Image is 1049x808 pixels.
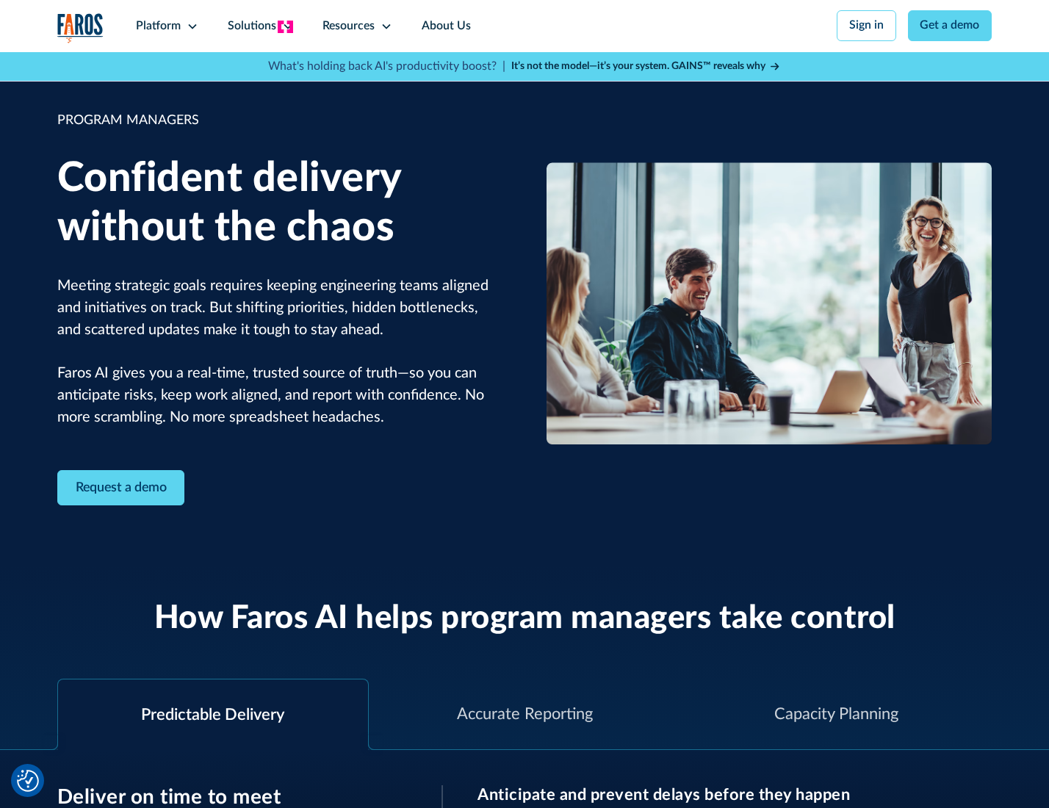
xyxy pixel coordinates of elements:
a: Sign in [837,10,896,41]
h3: Anticipate and prevent delays before they happen [477,785,992,804]
img: Revisit consent button [17,770,39,792]
div: Accurate Reporting [457,702,593,726]
a: It’s not the model—it’s your system. GAINS™ reveals why [511,59,782,74]
div: Capacity Planning [774,702,898,726]
div: Predictable Delivery [141,703,284,727]
div: Resources [322,18,375,35]
h1: Confident delivery without the chaos [57,154,503,253]
button: Cookie Settings [17,770,39,792]
a: home [57,13,104,43]
img: Logo of the analytics and reporting company Faros. [57,13,104,43]
p: What's holding back AI's productivity boost? | [268,58,505,76]
a: Contact Modal [57,470,185,506]
div: PROGRAM MANAGERS [57,111,503,131]
div: Platform [136,18,181,35]
p: Meeting strategic goals requires keeping engineering teams aligned and initiatives on track. But ... [57,275,503,429]
a: Get a demo [908,10,992,41]
h2: How Faros AI helps program managers take control [154,599,895,638]
strong: It’s not the model—it’s your system. GAINS™ reveals why [511,61,765,71]
div: Solutions [228,18,276,35]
